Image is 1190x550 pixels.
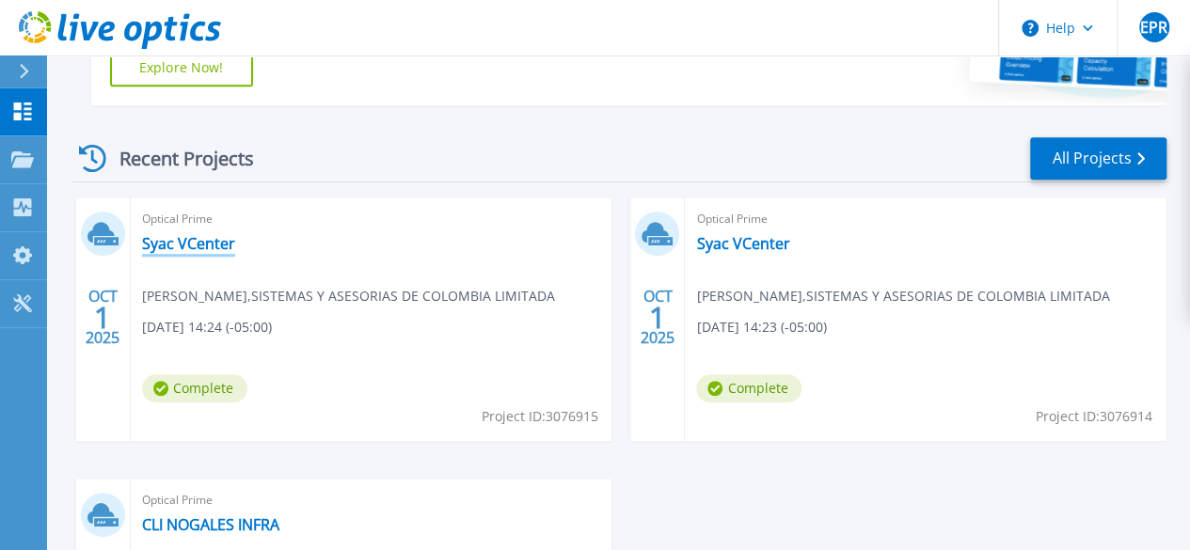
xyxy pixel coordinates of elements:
a: All Projects [1030,137,1166,180]
span: Complete [142,374,247,402]
span: [PERSON_NAME] , SISTEMAS Y ASESORIAS DE COLOMBIA LIMITADA [696,286,1109,306]
span: Optical Prime [142,490,601,511]
span: Optical Prime [142,209,601,229]
span: Complete [696,374,801,402]
div: Recent Projects [72,135,279,181]
span: 1 [94,309,111,325]
span: [DATE] 14:24 (-05:00) [142,317,272,338]
a: Explore Now! [110,49,253,86]
div: OCT 2025 [640,283,675,352]
span: Optical Prime [696,209,1155,229]
span: 1 [649,309,666,325]
span: [PERSON_NAME] , SISTEMAS Y ASESORIAS DE COLOMBIA LIMITADA [142,286,555,306]
a: CLI NOGALES INFRA [142,515,279,534]
span: [DATE] 14:23 (-05:00) [696,317,826,338]
span: Project ID: 3076915 [481,406,597,427]
a: Syac VCenter [142,234,235,253]
a: Syac VCenter [696,234,789,253]
span: EPR [1140,20,1167,35]
span: Project ID: 3076914 [1036,406,1152,427]
div: OCT 2025 [85,283,120,352]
